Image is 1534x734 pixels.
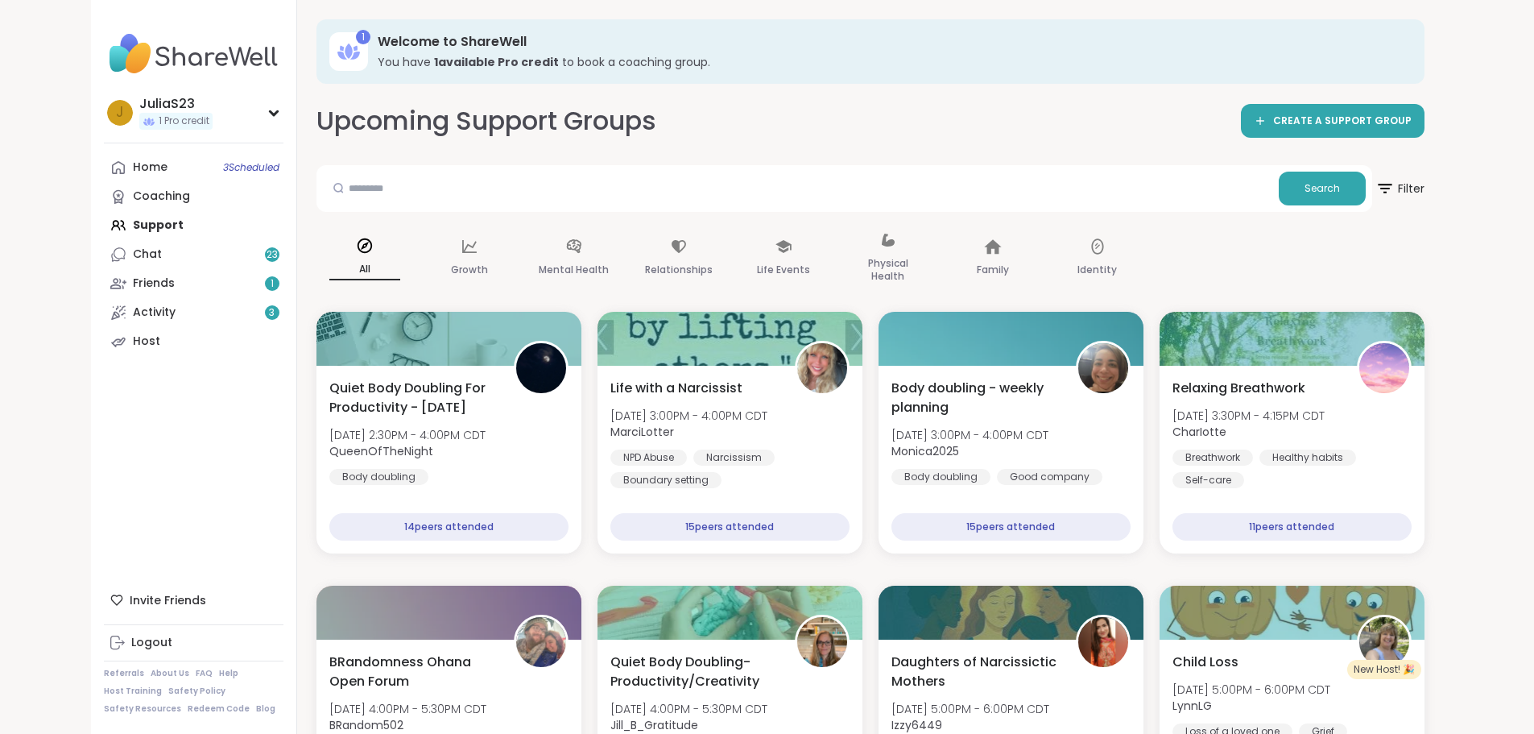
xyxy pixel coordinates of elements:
img: CharIotte [1359,343,1409,393]
a: About Us [151,668,189,679]
div: Invite Friends [104,586,283,615]
span: [DATE] 5:00PM - 6:00PM CDT [1172,682,1330,698]
span: Quiet Body Doubling For Productivity - [DATE] [329,379,496,417]
span: Daughters of Narcissictic Mothers [891,653,1058,691]
b: MarciLotter [610,424,674,440]
b: LynnLG [1172,698,1212,714]
div: Body doubling [329,469,428,485]
img: BRandom502 [516,617,566,667]
img: ShareWell Nav Logo [104,26,283,82]
div: 15 peers attended [610,513,850,541]
p: Physical Health [853,254,924,286]
h2: Upcoming Support Groups [316,103,656,139]
span: Child Loss [1172,653,1238,672]
div: Narcissism [693,450,775,466]
span: 1 Pro credit [159,114,209,128]
div: JuliaS23 [139,95,213,113]
a: Safety Resources [104,703,181,715]
span: Quiet Body Doubling- Productivity/Creativity [610,653,777,691]
b: Jill_B_Gratitude [610,717,698,733]
div: Breathwork [1172,450,1253,466]
h3: You have to book a coaching group. [378,54,1402,70]
div: Boundary setting [610,472,722,488]
h3: Welcome to ShareWell [378,33,1402,51]
div: Friends [133,276,175,292]
span: CREATE A SUPPORT GROUP [1273,114,1412,128]
p: Growth [451,260,488,280]
a: FAQ [196,668,213,679]
span: Relaxing Breathwork [1172,379,1305,398]
a: Redeem Code [188,703,250,715]
div: NPD Abuse [610,450,687,466]
div: Good company [997,469,1102,485]
div: Host [133,334,160,350]
a: Help [219,668,238,679]
p: All [329,259,400,280]
p: Identity [1077,260,1117,280]
p: Mental Health [539,260,609,280]
b: Izzy6449 [891,717,942,733]
span: 3 [269,306,275,320]
img: LynnLG [1359,617,1409,667]
b: QueenOfTheNight [329,443,433,459]
div: Chat [133,247,162,263]
div: Healthy habits [1259,450,1356,466]
b: Monica2025 [891,443,959,459]
div: 11 peers attended [1172,513,1412,541]
a: Chat23 [104,240,283,269]
b: CharIotte [1172,424,1226,440]
span: [DATE] 3:00PM - 4:00PM CDT [891,427,1048,443]
div: 15 peers attended [891,513,1131,541]
span: [DATE] 3:00PM - 4:00PM CDT [610,408,767,424]
div: 14 peers attended [329,513,569,541]
a: Logout [104,628,283,657]
a: Home3Scheduled [104,153,283,182]
span: BRandomness Ohana Open Forum [329,653,496,691]
a: Safety Policy [168,686,225,697]
div: Activity [133,305,176,321]
span: 1 [271,277,274,291]
p: Life Events [757,260,810,280]
a: Host Training [104,686,162,697]
img: Monica2025 [1078,343,1128,393]
span: J [116,102,123,123]
span: 23 [267,248,278,262]
span: 3 Scheduled [223,161,279,174]
div: Body doubling [891,469,990,485]
a: Blog [256,703,275,715]
span: [DATE] 4:00PM - 5:30PM CDT [329,701,486,717]
div: New Host! 🎉 [1347,660,1421,679]
div: Self-care [1172,472,1244,488]
span: Filter [1375,169,1424,208]
b: 1 available Pro credit [434,54,559,70]
img: Jill_B_Gratitude [797,617,847,667]
button: Search [1279,172,1366,205]
img: Izzy6449 [1078,617,1128,667]
span: [DATE] 2:30PM - 4:00PM CDT [329,427,486,443]
img: QueenOfTheNight [516,343,566,393]
iframe: Spotlight [176,191,189,204]
span: [DATE] 4:00PM - 5:30PM CDT [610,701,767,717]
span: Body doubling - weekly planning [891,379,1058,417]
a: Coaching [104,182,283,211]
button: Filter [1375,165,1424,212]
b: BRandom502 [329,717,403,733]
img: MarciLotter [797,343,847,393]
div: Coaching [133,189,190,205]
a: Referrals [104,668,144,679]
div: Home [133,160,167,176]
div: 1 [356,30,370,44]
span: [DATE] 5:00PM - 6:00PM CDT [891,701,1049,717]
div: Logout [131,635,172,651]
a: Activity3 [104,298,283,327]
a: Host [104,327,283,356]
span: Life with a Narcissist [610,379,742,398]
span: Search [1305,181,1340,196]
p: Relationships [645,260,713,280]
a: CREATE A SUPPORT GROUP [1241,104,1424,138]
span: [DATE] 3:30PM - 4:15PM CDT [1172,408,1325,424]
a: Friends1 [104,269,283,298]
p: Family [977,260,1009,280]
